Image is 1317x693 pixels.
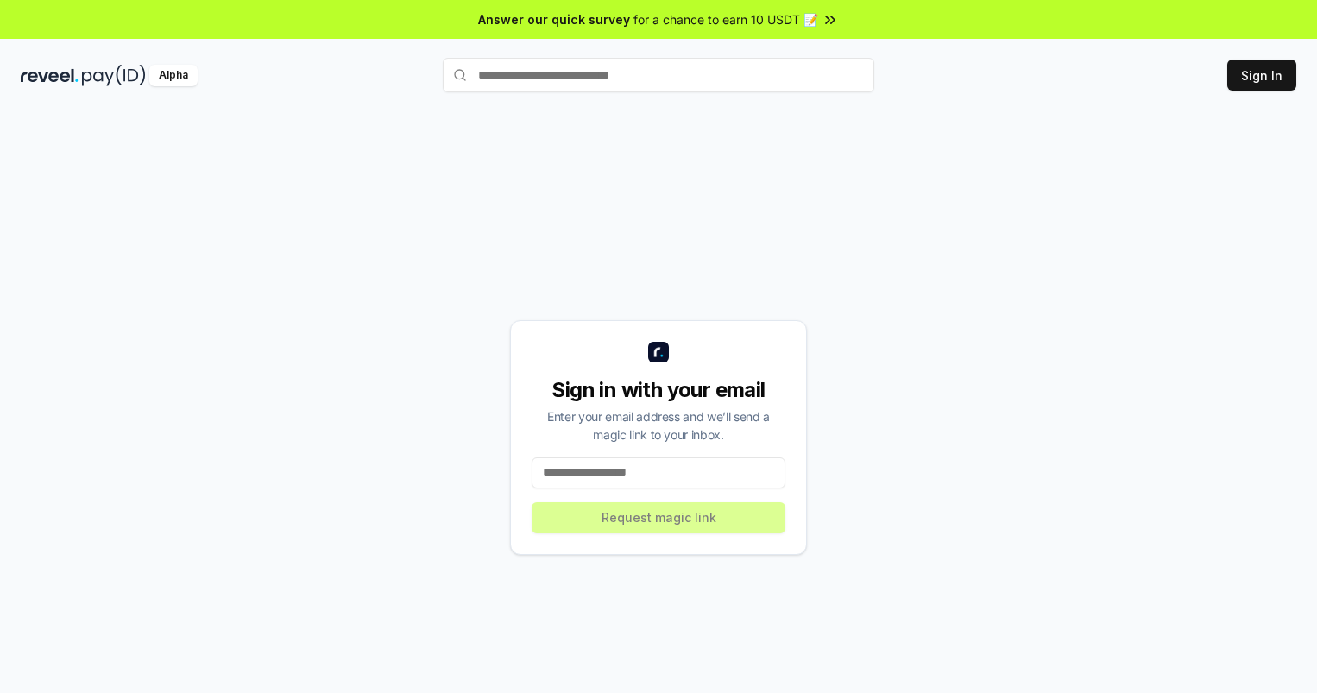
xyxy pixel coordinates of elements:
span: Answer our quick survey [478,10,630,28]
span: for a chance to earn 10 USDT 📝 [633,10,818,28]
div: Sign in with your email [532,376,785,404]
img: pay_id [82,65,146,86]
button: Sign In [1227,60,1296,91]
img: reveel_dark [21,65,79,86]
div: Enter your email address and we’ll send a magic link to your inbox. [532,407,785,444]
div: Alpha [149,65,198,86]
img: logo_small [648,342,669,362]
